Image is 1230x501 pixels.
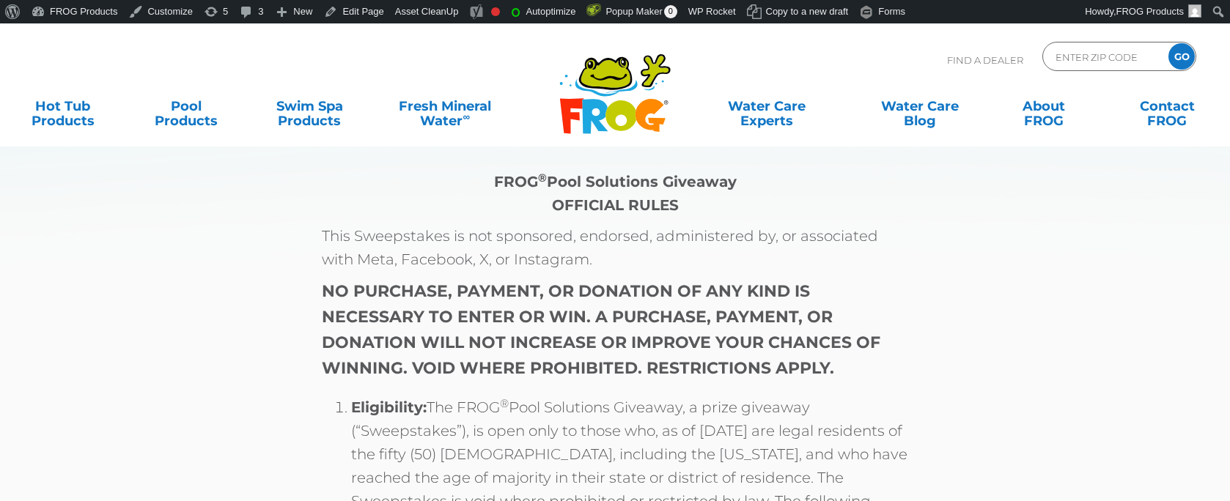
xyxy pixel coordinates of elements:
[547,173,737,190] strong: Pool Solutions Giveaway
[872,92,968,121] a: Water CareBlog
[463,111,470,122] sup: ∞
[385,92,505,121] a: Fresh MineralWater∞
[1168,43,1195,70] input: GO
[322,224,908,271] p: This Sweepstakes is not sponsored, endorsed, administered by, or associated with Meta, Facebook, ...
[1119,92,1215,121] a: ContactFROG
[138,92,234,121] a: PoolProducts
[262,92,358,121] a: Swim SpaProducts
[689,92,845,121] a: Water CareExperts
[552,196,679,214] strong: OFFICIAL RULES
[351,398,427,416] strong: Eligibility:
[15,92,111,121] a: Hot TubProducts
[491,7,500,16] div: Focus keyphrase not set
[664,5,677,18] span: 0
[494,173,538,190] strong: FROG
[1116,6,1184,17] span: FROG Products
[947,42,1023,78] p: Find A Dealer
[538,171,547,185] sup: ®
[322,281,880,378] strong: NO PURCHASE, PAYMENT, OR DONATION OF ANY KIND IS NECESSARY TO ENTER OR WIN. A PURCHASE, PAYMENT, ...
[995,92,1091,121] a: AboutFROG
[1054,46,1153,67] input: Zip Code Form
[500,396,509,410] sup: ®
